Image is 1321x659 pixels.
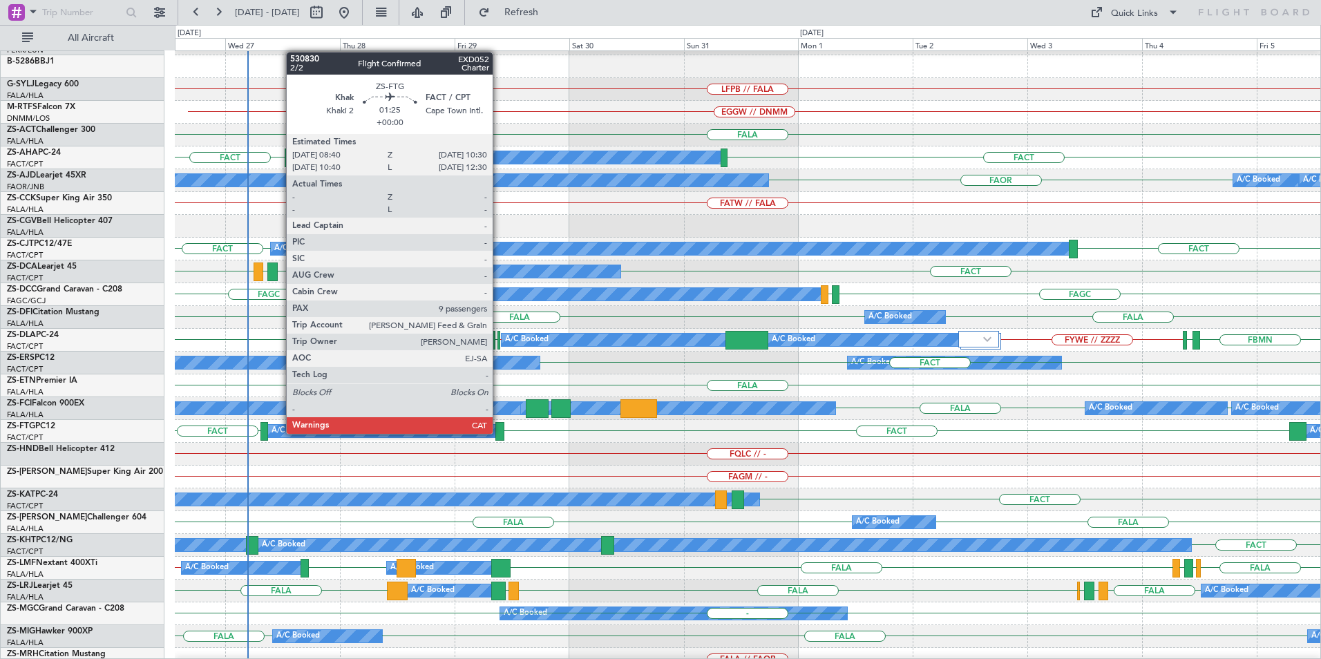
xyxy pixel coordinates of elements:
[1111,7,1158,21] div: Quick Links
[7,399,32,408] span: ZS-FCI
[7,331,36,339] span: ZS-DLA
[856,512,900,533] div: A/C Booked
[493,8,551,17] span: Refresh
[294,147,338,168] div: A/C Booked
[7,468,163,476] a: ZS-[PERSON_NAME]Super King Air 200
[7,194,36,202] span: ZS-CCK
[7,308,99,316] a: ZS-DFICitation Mustang
[7,204,44,215] a: FALA/HLA
[185,557,229,578] div: A/C Booked
[504,603,547,624] div: A/C Booked
[7,422,35,430] span: ZS-FTG
[7,432,43,443] a: FACT/CPT
[7,113,50,124] a: DNMM/LOS
[7,468,87,476] span: ZS-[PERSON_NAME]
[7,227,44,238] a: FALA/HLA
[7,136,44,146] a: FALA/HLA
[7,422,55,430] a: ZS-FTGPC12
[800,28,824,39] div: [DATE]
[7,559,36,567] span: ZS-LMF
[15,27,150,49] button: All Aircraft
[868,307,912,327] div: A/C Booked
[983,336,991,342] img: arrow-gray.svg
[913,38,1027,50] div: Tue 2
[7,569,44,580] a: FALA/HLA
[7,217,113,225] a: ZS-CGVBell Helicopter 407
[7,250,43,260] a: FACT/CPT
[472,1,555,23] button: Refresh
[262,535,305,555] div: A/C Booked
[36,33,146,43] span: All Aircraft
[7,103,37,111] span: M-RTFS
[7,445,39,453] span: ZS-HND
[7,582,73,590] a: ZS-LRJLearjet 45
[7,149,61,157] a: ZS-AHAPC-24
[7,501,43,511] a: FACT/CPT
[7,638,44,648] a: FALA/HLA
[7,262,77,271] a: ZS-DCALearjet 45
[7,513,146,522] a: ZS-[PERSON_NAME]Challenger 604
[1237,170,1280,191] div: A/C Booked
[7,376,36,385] span: ZS-ETN
[798,38,913,50] div: Mon 1
[7,103,75,111] a: M-RTFSFalcon 7X
[7,627,93,636] a: ZS-MIGHawker 900XP
[7,536,36,544] span: ZS-KHT
[7,194,112,202] a: ZS-CCKSuper King Air 350
[7,364,43,374] a: FACT/CPT
[391,284,435,305] div: A/C Booked
[178,28,201,39] div: [DATE]
[1089,398,1132,419] div: A/C Booked
[7,387,44,397] a: FALA/HLA
[1083,1,1186,23] button: Quick Links
[7,126,36,134] span: ZS-ACT
[276,626,320,647] div: A/C Booked
[42,2,122,23] input: Trip Number
[7,80,35,88] span: G-SYLJ
[7,376,77,385] a: ZS-ETNPremier IA
[7,171,36,180] span: ZS-AJD
[7,80,79,88] a: G-SYLJLegacy 600
[1235,398,1279,419] div: A/C Booked
[7,341,43,352] a: FACT/CPT
[7,57,55,66] a: B-5286BBJ1
[1027,38,1142,50] div: Wed 3
[7,217,37,225] span: ZS-CGV
[272,421,315,441] div: A/C Booked
[7,262,37,271] span: ZS-DCA
[274,238,318,259] div: A/C Booked
[404,398,448,419] div: A/C Booked
[7,285,122,294] a: ZS-DCCGrand Caravan - C208
[7,285,37,294] span: ZS-DCC
[7,490,35,499] span: ZS-KAT
[7,627,35,636] span: ZS-MIG
[7,296,46,306] a: FAGC/GCJ
[7,57,35,66] span: B-5286
[7,513,87,522] span: ZS-[PERSON_NAME]
[7,650,106,658] a: ZS-MRHCitation Mustang
[407,261,450,282] div: A/C Booked
[7,410,44,420] a: FALA/HLA
[7,171,86,180] a: ZS-AJDLearjet 45XR
[505,329,549,350] div: A/C Booked
[7,126,95,134] a: ZS-ACTChallenger 300
[7,354,35,362] span: ZS-ERS
[7,490,58,499] a: ZS-KATPC-24
[390,557,434,578] div: A/C Booked
[7,318,44,329] a: FALA/HLA
[7,273,43,283] a: FACT/CPT
[772,329,815,350] div: A/C Booked
[7,240,72,248] a: ZS-CJTPC12/47E
[7,182,44,192] a: FAOR/JNB
[7,582,33,590] span: ZS-LRJ
[235,6,300,19] span: [DATE] - [DATE]
[7,159,43,169] a: FACT/CPT
[7,650,39,658] span: ZS-MRH
[684,38,799,50] div: Sun 31
[7,331,59,339] a: ZS-DLAPC-24
[7,354,55,362] a: ZS-ERSPC12
[569,38,684,50] div: Sat 30
[7,592,44,602] a: FALA/HLA
[1205,580,1248,601] div: A/C Booked
[1142,38,1257,50] div: Thu 4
